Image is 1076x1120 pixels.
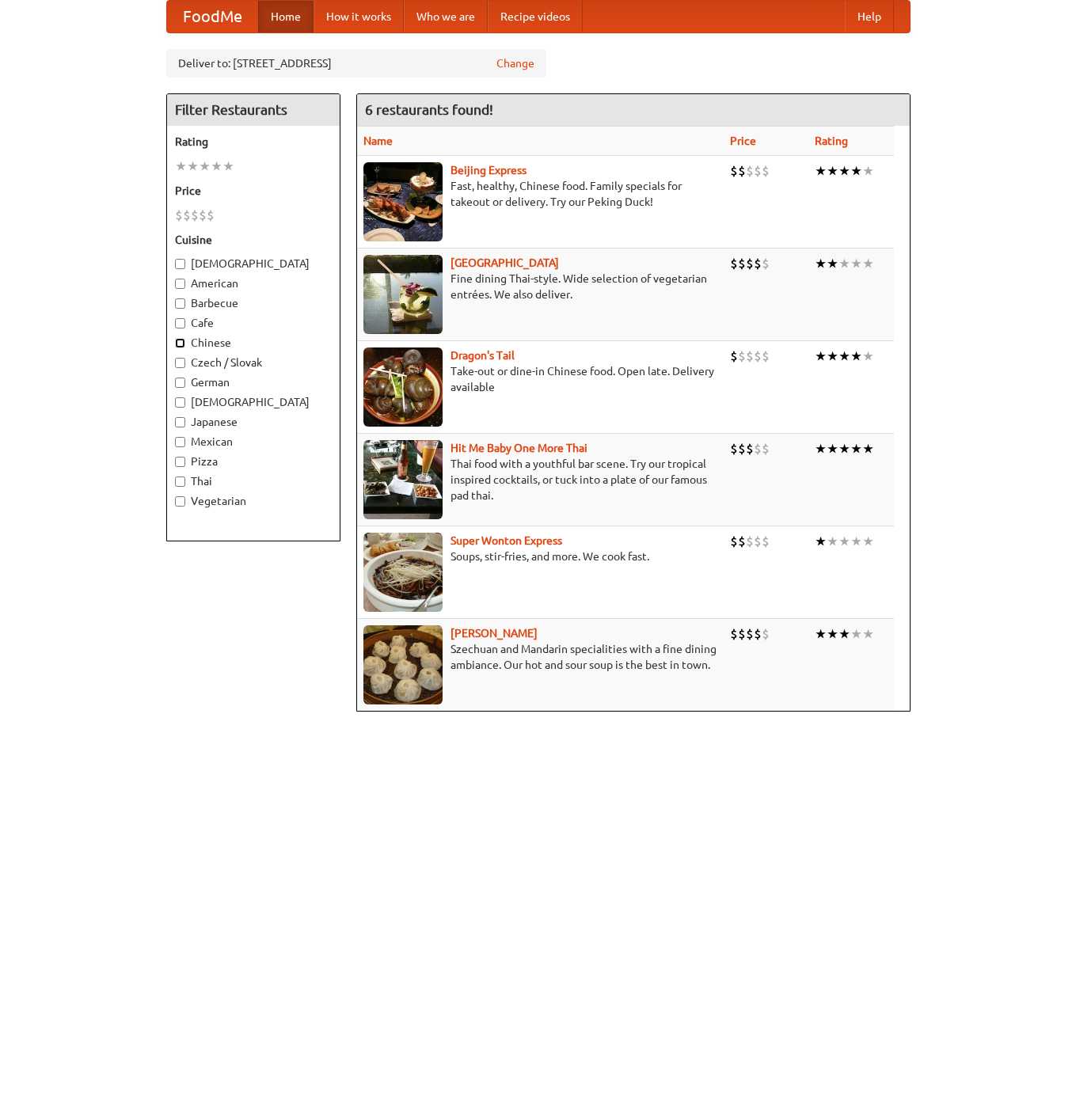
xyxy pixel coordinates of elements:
p: Take-out or dine-in Chinese food. Open late. Delivery available [363,363,718,395]
a: Price [730,135,756,147]
li: $ [762,162,770,180]
img: dragon.jpg [363,347,443,427]
b: [GEOGRAPHIC_DATA] [451,256,559,269]
p: Szechuan and Mandarin specialities with a fine dining ambiance. Our hot and sour soup is the best... [363,641,718,673]
input: Cafe [175,318,185,328]
li: ★ [211,158,222,175]
li: $ [738,162,746,180]
li: ★ [175,158,187,175]
li: ★ [187,158,199,175]
li: ★ [862,440,874,457]
img: shandong.jpg [363,625,443,704]
a: Home [258,1,314,32]
h4: Filter Restaurants [167,94,340,126]
li: ★ [838,440,850,457]
li: $ [746,533,754,550]
input: Japanese [175,417,185,427]
li: $ [754,347,762,365]
label: Vegetarian [175,493,332,509]
li: $ [183,207,191,224]
li: ★ [827,625,838,643]
h5: Price [175,183,332,199]
li: $ [746,440,754,457]
input: Thai [175,476,185,487]
label: Czech / Slovak [175,355,332,370]
input: Vegetarian [175,496,185,507]
p: Soups, stir-fries, and more. We cook fast. [363,549,718,564]
input: Mexican [175,437,185,447]
input: Czech / Slovak [175,358,185,368]
li: $ [746,625,754,643]
a: Dragon's Tail [451,349,515,362]
li: ★ [838,255,850,272]
li: $ [730,533,738,550]
li: ★ [838,162,850,180]
li: ★ [850,255,862,272]
li: $ [207,207,215,224]
p: Fast, healthy, Chinese food. Family specials for takeout or delivery. Try our Peking Duck! [363,178,718,210]
input: Chinese [175,338,185,348]
img: satay.jpg [363,255,443,334]
li: $ [730,625,738,643]
li: ★ [815,440,827,457]
li: $ [762,533,770,550]
li: ★ [862,255,874,272]
li: ★ [199,158,211,175]
li: ★ [862,347,874,365]
li: $ [738,625,746,643]
label: Barbecue [175,295,332,311]
li: $ [738,533,746,550]
label: Japanese [175,414,332,430]
li: ★ [850,347,862,365]
li: $ [762,625,770,643]
label: [DEMOGRAPHIC_DATA] [175,394,332,410]
li: $ [738,255,746,272]
li: $ [754,162,762,180]
label: American [175,275,332,291]
li: ★ [862,533,874,550]
a: Hit Me Baby One More Thai [451,442,587,454]
li: ★ [827,533,838,550]
li: ★ [815,162,827,180]
label: [DEMOGRAPHIC_DATA] [175,256,332,271]
li: ★ [862,625,874,643]
input: German [175,378,185,388]
label: Pizza [175,454,332,469]
li: ★ [838,347,850,365]
li: ★ [838,625,850,643]
li: $ [754,255,762,272]
li: $ [730,162,738,180]
img: beijing.jpg [363,162,443,241]
li: ★ [850,533,862,550]
li: ★ [815,347,827,365]
img: babythai.jpg [363,440,443,519]
a: Recipe videos [488,1,583,32]
label: German [175,374,332,390]
li: $ [730,347,738,365]
label: Cafe [175,315,332,331]
a: Who we are [404,1,488,32]
li: ★ [850,625,862,643]
li: $ [746,347,754,365]
label: Chinese [175,335,332,351]
label: Thai [175,473,332,489]
li: ★ [815,255,827,272]
li: $ [730,440,738,457]
li: $ [762,440,770,457]
input: American [175,279,185,289]
li: $ [754,533,762,550]
li: $ [738,440,746,457]
img: superwonton.jpg [363,533,443,612]
li: $ [754,625,762,643]
a: Beijing Express [451,164,527,177]
b: Super Wonton Express [451,534,562,547]
ng-pluralize: 6 restaurants found! [365,102,493,117]
p: Fine dining Thai-style. Wide selection of vegetarian entrées. We also deliver. [363,271,718,302]
li: ★ [862,162,874,180]
h5: Rating [175,134,332,150]
li: ★ [827,255,838,272]
a: FoodMe [167,1,258,32]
